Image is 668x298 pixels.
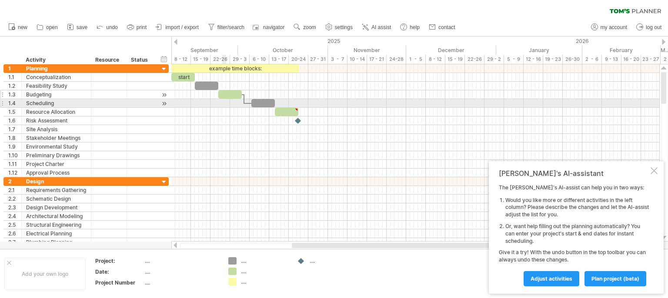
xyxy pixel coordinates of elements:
[95,56,122,64] div: Resource
[26,238,87,246] div: Plumbing Planning
[26,99,87,107] div: Scheduling
[26,116,87,125] div: Risk Assessment
[95,279,143,286] div: Project Number
[241,268,288,275] div: ....
[367,55,387,64] div: 17 - 21
[310,257,357,265] div: ....
[531,275,572,282] span: Adjust activities
[131,56,150,64] div: Status
[621,55,641,64] div: 16 - 20
[95,268,143,275] div: Date:
[323,22,355,33] a: settings
[8,177,21,185] div: 2
[427,22,458,33] a: contact
[8,169,21,177] div: 1.12
[524,271,579,286] a: Adjust activities
[543,55,563,64] div: 19 - 23
[26,134,87,142] div: Stakeholder Meetings
[106,24,118,30] span: undo
[26,151,87,159] div: Preliminary Drawings
[398,22,422,33] a: help
[26,229,87,238] div: Electrical Planning
[8,108,21,116] div: 1.5
[160,90,168,99] div: scroll to activity
[8,99,21,107] div: 1.4
[8,73,21,81] div: 1.1
[8,221,21,229] div: 2.5
[303,24,316,30] span: zoom
[641,55,661,64] div: 23 - 27
[582,55,602,64] div: 2 - 6
[8,203,21,212] div: 2.3
[26,82,87,90] div: Feasibility Study
[308,55,328,64] div: 27 - 31
[499,184,649,286] div: The [PERSON_NAME]'s AI-assist can help you in two ways: Give it a try! With the undo button in th...
[406,55,426,64] div: 1 - 5
[360,22,394,33] a: AI assist
[26,212,87,220] div: Architectural Modeling
[171,73,195,81] div: start
[26,160,87,168] div: Project Charter
[8,116,21,125] div: 1.6
[8,142,21,151] div: 1.9
[26,125,87,133] div: Site Analysis
[335,24,353,30] span: settings
[8,160,21,168] div: 1.11
[171,64,299,73] div: example time blocks:
[505,197,649,219] li: Would you like more or different activities in the left column? Please describe the changes and l...
[26,90,87,99] div: Budgeting
[152,46,238,55] div: September 2025
[6,22,30,33] a: new
[160,99,168,108] div: scroll to activity
[8,64,21,73] div: 1
[8,151,21,159] div: 1.10
[387,55,406,64] div: 24-28
[230,55,250,64] div: 29 - 3
[26,108,87,116] div: Resource Allocation
[145,257,218,265] div: ....
[137,24,147,30] span: print
[26,177,87,185] div: Design
[8,125,21,133] div: 1.7
[8,82,21,90] div: 1.2
[165,24,199,30] span: import / export
[125,22,149,33] a: print
[291,22,318,33] a: zoom
[26,64,87,73] div: Planning
[504,55,524,64] div: 5 - 9
[154,22,201,33] a: import / export
[171,55,191,64] div: 8 - 12
[206,22,247,33] a: filter/search
[238,46,328,55] div: October 2025
[582,46,661,55] div: February 2026
[251,22,287,33] a: navigator
[406,46,496,55] div: December 2025
[94,22,120,33] a: undo
[65,22,90,33] a: save
[26,203,87,212] div: Design Development
[484,55,504,64] div: 29 - 2
[4,258,86,290] div: Add your own logo
[145,279,218,286] div: ....
[371,24,391,30] span: AI assist
[634,22,664,33] a: log out
[445,55,465,64] div: 15 - 19
[8,134,21,142] div: 1.8
[210,55,230,64] div: 22-26
[591,275,639,282] span: plan project (beta)
[289,55,308,64] div: 20-24
[8,212,21,220] div: 2.4
[26,73,87,81] div: Conceptualization
[589,22,630,33] a: my account
[584,271,646,286] a: plan project (beta)
[26,186,87,194] div: Requirements Gathering
[263,24,284,30] span: navigator
[465,55,484,64] div: 22-26
[26,56,86,64] div: Activity
[646,24,661,30] span: log out
[8,229,21,238] div: 2.6
[602,55,621,64] div: 9 - 13
[563,55,582,64] div: 26-30
[191,55,210,64] div: 15 - 19
[26,195,87,203] div: Schematic Design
